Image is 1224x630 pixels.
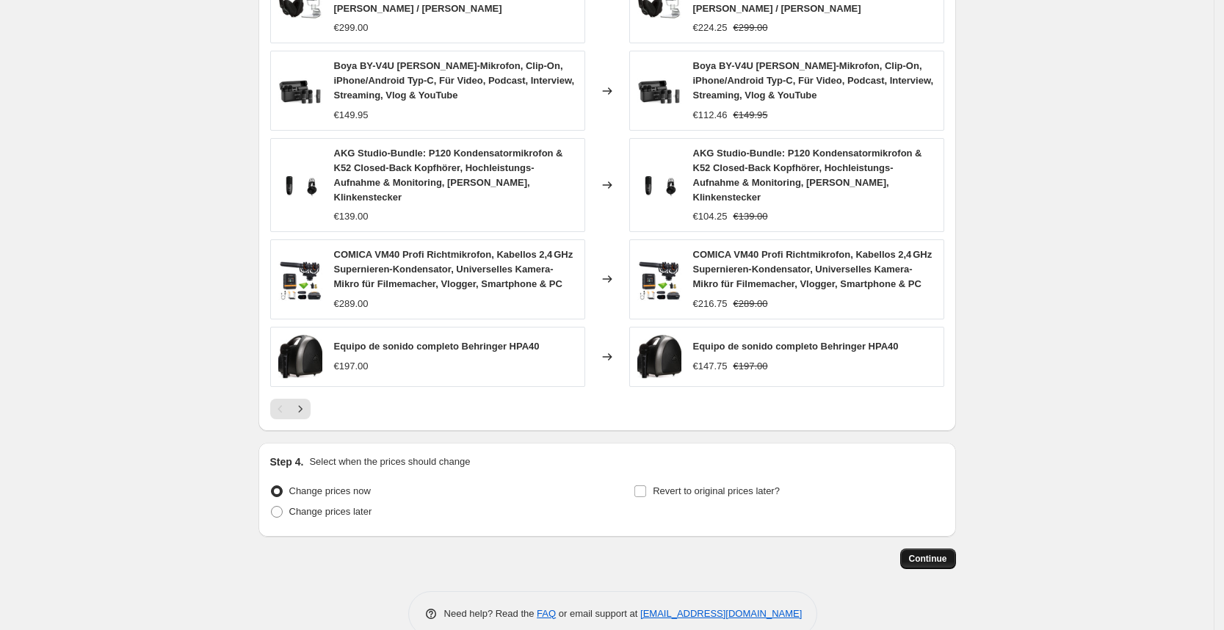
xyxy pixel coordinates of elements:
[334,60,575,101] span: Boya BY-V4U [PERSON_NAME]-Mikrofon, Clip-On, iPhone/Android Typ-C, Für Video, Podcast, Interview,...
[693,148,922,203] span: AKG Studio-Bundle: P120 Kondensatormikrofon & K52 Closed-Back Kopfhörer, Hochleistungs-Aufnahme &...
[640,608,802,619] a: [EMAIL_ADDRESS][DOMAIN_NAME]
[693,60,934,101] span: Boya BY-V4U [PERSON_NAME]-Mikrofon, Clip-On, iPhone/Android Typ-C, Für Video, Podcast, Interview,...
[334,341,540,352] span: Equipo de sonido completo Behringer HPA40
[270,455,304,469] h2: Step 4.
[909,553,947,565] span: Continue
[334,108,369,123] div: €149.95
[637,163,681,207] img: 31fJs22wJhL_80x.jpg
[637,335,681,379] img: 8186MM4wqZL_80x.jpg
[334,21,369,35] div: €299.00
[693,209,728,224] div: €104.25
[278,163,322,207] img: 31fJs22wJhL_80x.jpg
[734,359,768,374] strike: €197.00
[278,257,322,301] img: 710t0lqK2ML_80x.jpg
[289,506,372,517] span: Change prices later
[444,608,537,619] span: Need help? Read the
[537,608,556,619] a: FAQ
[334,297,369,311] div: €289.00
[637,257,681,301] img: 710t0lqK2ML_80x.jpg
[693,359,728,374] div: €147.75
[278,335,322,379] img: 8186MM4wqZL_80x.jpg
[334,148,563,203] span: AKG Studio-Bundle: P120 Kondensatormikrofon & K52 Closed-Back Kopfhörer, Hochleistungs-Aufnahme &...
[734,297,768,311] strike: €289.00
[734,21,768,35] strike: €299.00
[309,455,470,469] p: Select when the prices should change
[693,21,728,35] div: €224.25
[334,359,369,374] div: €197.00
[290,399,311,419] button: Next
[334,209,369,224] div: €139.00
[289,485,371,496] span: Change prices now
[734,108,768,123] strike: €149.95
[334,249,573,289] span: COMICA VM40 Profi Richtmikrofon, Kabellos 2,4 GHz Supernieren-Kondensator, Universelles Kamera-Mi...
[556,608,640,619] span: or email support at
[693,249,933,289] span: COMICA VM40 Profi Richtmikrofon, Kabellos 2,4 GHz Supernieren-Kondensator, Universelles Kamera-Mi...
[734,209,768,224] strike: €139.00
[693,108,728,123] div: €112.46
[693,341,899,352] span: Equipo de sonido completo Behringer HPA40
[900,548,956,569] button: Continue
[693,297,728,311] div: €216.75
[270,399,311,419] nav: Pagination
[637,69,681,113] img: 61I6Q_-zmoL_80x.jpg
[278,69,322,113] img: 61I6Q_-zmoL_80x.jpg
[653,485,780,496] span: Revert to original prices later?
